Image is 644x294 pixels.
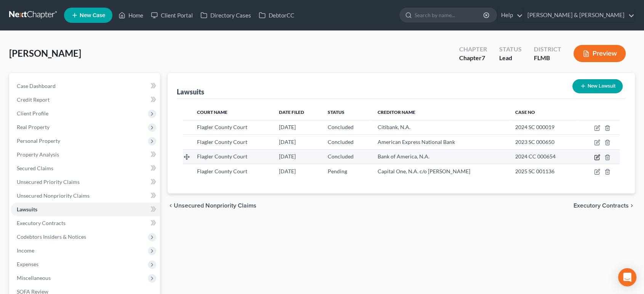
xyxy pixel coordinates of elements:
[534,45,561,54] div: District
[497,8,523,22] a: Help
[534,54,561,62] div: FLMB
[524,8,634,22] a: [PERSON_NAME] & [PERSON_NAME]
[17,261,38,267] span: Expenses
[574,203,635,209] button: Executory Contracts chevron_right
[197,168,247,174] span: Flagler County Court
[574,203,629,209] span: Executory Contracts
[328,168,347,174] span: Pending
[574,45,626,62] button: Preview
[11,203,160,216] a: Lawsuits
[168,203,174,209] i: chevron_left
[378,139,455,145] span: American Express National Bank
[197,153,247,160] span: Flagler County Court
[279,109,304,115] span: Date Filed
[177,87,204,96] div: Lawsuits
[459,45,487,54] div: Chapter
[197,139,247,145] span: Flagler County Court
[17,110,48,117] span: Client Profile
[11,161,160,175] a: Secured Claims
[17,275,51,281] span: Miscellaneous
[197,8,255,22] a: Directory Cases
[17,165,53,171] span: Secured Claims
[499,45,522,54] div: Status
[328,109,344,115] span: Status
[279,153,296,160] span: [DATE]
[279,139,296,145] span: [DATE]
[515,139,554,145] span: 2023 SC 000650
[629,203,635,209] i: chevron_right
[378,124,410,130] span: Citibank, N.A.
[459,54,487,62] div: Chapter
[11,216,160,230] a: Executory Contracts
[515,124,554,130] span: 2024 SC 000019
[17,220,66,226] span: Executory Contracts
[328,124,354,130] span: Concluded
[255,8,298,22] a: DebtorCC
[80,13,105,18] span: New Case
[17,137,60,144] span: Personal Property
[197,124,247,130] span: Flagler County Court
[17,124,50,130] span: Real Property
[482,54,485,61] span: 7
[572,79,623,93] button: New Lawsuit
[328,153,354,160] span: Concluded
[279,168,296,174] span: [DATE]
[11,79,160,93] a: Case Dashboard
[328,139,354,145] span: Concluded
[11,148,160,161] a: Property Analysis
[17,96,50,103] span: Credit Report
[11,175,160,189] a: Unsecured Priority Claims
[11,189,160,203] a: Unsecured Nonpriority Claims
[515,153,556,160] span: 2024 CC 000654
[378,109,415,115] span: Creditor Name
[197,109,227,115] span: Court Name
[115,8,147,22] a: Home
[147,8,197,22] a: Client Portal
[17,83,56,89] span: Case Dashboard
[17,247,34,254] span: Income
[378,153,429,160] span: Bank of America, N.A.
[17,192,90,199] span: Unsecured Nonpriority Claims
[17,179,80,185] span: Unsecured Priority Claims
[9,48,81,59] span: [PERSON_NAME]
[168,203,256,209] button: chevron_left Unsecured Nonpriority Claims
[174,203,256,209] span: Unsecured Nonpriority Claims
[515,168,554,174] span: 2025 SC 001136
[11,93,160,107] a: Credit Report
[17,233,86,240] span: Codebtors Insiders & Notices
[499,54,522,62] div: Lead
[17,151,59,158] span: Property Analysis
[378,168,470,174] span: Capital One, N.A. c/o [PERSON_NAME]
[618,268,636,286] div: Open Intercom Messenger
[415,8,484,22] input: Search by name...
[515,109,535,115] span: Case No
[279,124,296,130] span: [DATE]
[17,206,37,213] span: Lawsuits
